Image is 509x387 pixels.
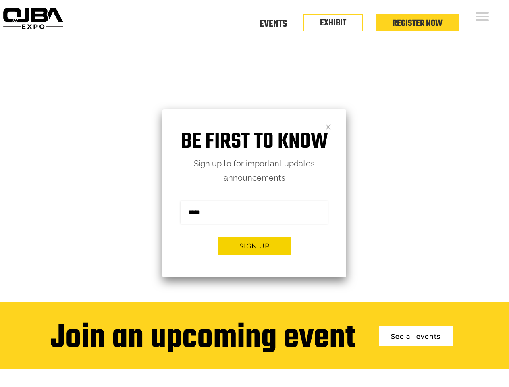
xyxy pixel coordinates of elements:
[325,123,332,130] a: Close
[320,16,346,30] a: EXHIBIT
[218,237,291,255] button: Sign up
[50,320,355,357] div: Join an upcoming event
[162,157,346,185] p: Sign up to for important updates announcements
[393,17,443,30] a: Register Now
[162,129,346,155] h1: Be first to know
[379,326,453,346] a: See all events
